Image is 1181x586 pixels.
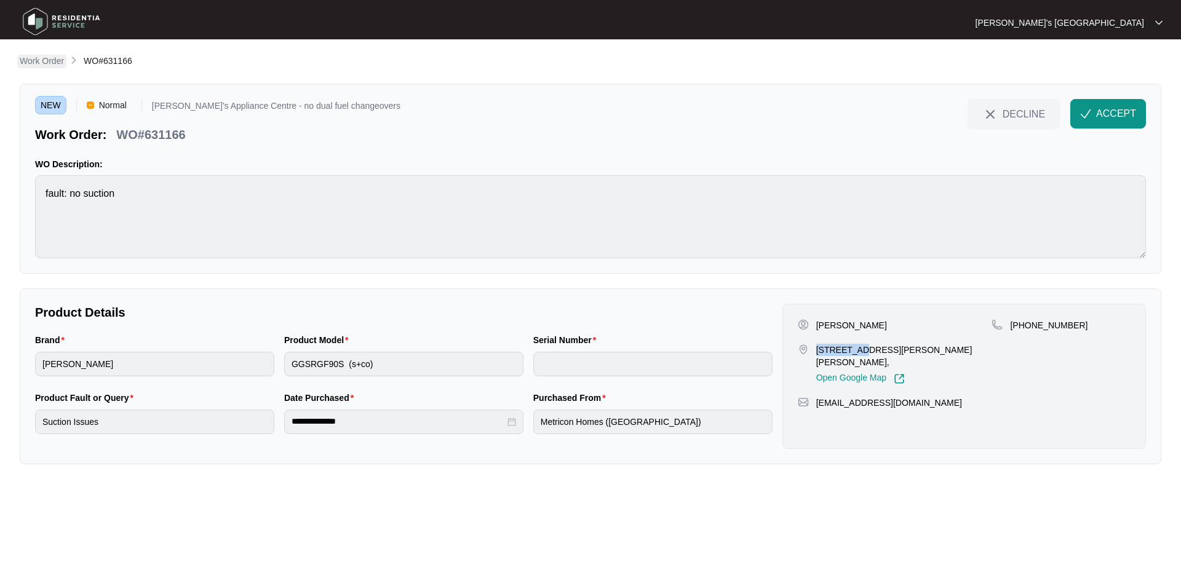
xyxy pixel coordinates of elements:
textarea: fault: no suction [35,175,1146,258]
input: Brand [35,352,274,376]
input: Date Purchased [292,415,505,428]
input: Serial Number [533,352,773,376]
input: Purchased From [533,410,773,434]
img: check-Icon [1080,108,1091,119]
p: [STREET_ADDRESS][PERSON_NAME][PERSON_NAME], [816,344,992,368]
p: [PHONE_NUMBER] [1010,319,1088,331]
span: Normal [94,96,132,114]
img: map-pin [992,319,1003,330]
p: Work Order [20,55,64,67]
a: Work Order [17,55,66,68]
img: dropdown arrow [1155,20,1163,26]
label: Serial Number [533,334,601,346]
img: map-pin [798,344,809,355]
img: residentia service logo [18,3,105,40]
label: Product Model [284,334,354,346]
p: [PERSON_NAME] [816,319,887,331]
input: Product Model [284,352,523,376]
p: Work Order: [35,126,106,143]
p: [PERSON_NAME]'s [GEOGRAPHIC_DATA] [976,17,1144,29]
p: [PERSON_NAME]'s Appliance Centre - no dual fuel changeovers [152,101,400,114]
label: Date Purchased [284,392,359,404]
span: WO#631166 [84,56,132,66]
img: close-Icon [983,107,998,122]
span: ACCEPT [1096,106,1136,121]
label: Brand [35,334,70,346]
span: NEW [35,96,66,114]
img: Link-External [894,373,905,384]
button: check-IconACCEPT [1070,99,1146,129]
span: DECLINE [1003,107,1045,121]
a: Open Google Map [816,373,905,384]
label: Product Fault or Query [35,392,138,404]
p: [EMAIL_ADDRESS][DOMAIN_NAME] [816,397,962,409]
img: chevron-right [69,55,79,65]
img: map-pin [798,397,809,408]
p: Product Details [35,304,773,321]
label: Purchased From [533,392,611,404]
img: Vercel Logo [87,101,94,109]
p: WO Description: [35,158,1146,170]
p: WO#631166 [116,126,185,143]
button: close-IconDECLINE [968,99,1060,129]
input: Product Fault or Query [35,410,274,434]
img: user-pin [798,319,809,330]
